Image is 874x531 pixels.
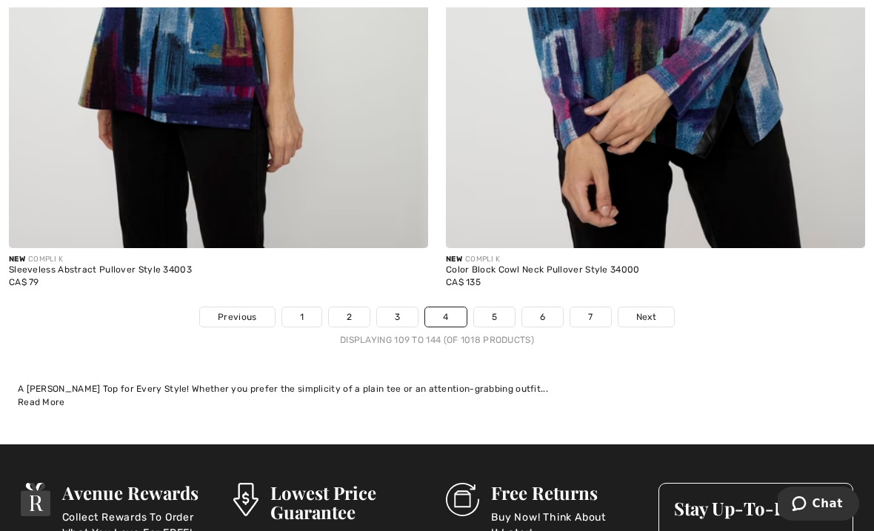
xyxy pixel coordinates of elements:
h3: Free Returns [491,483,641,502]
a: 2 [329,307,370,327]
a: 7 [570,307,610,327]
a: Previous [200,307,274,327]
span: CA$ 79 [9,277,39,287]
div: Color Block Cowl Neck Pullover Style 34000 [446,265,865,275]
h3: Avenue Rewards [62,483,216,502]
img: Avenue Rewards [21,483,50,516]
div: A [PERSON_NAME] Top for Every Style! Whether you prefer the simplicity of a plain tee or an atten... [18,382,856,395]
a: 1 [282,307,321,327]
span: New [446,255,462,264]
a: 5 [474,307,515,327]
a: 3 [377,307,418,327]
a: 6 [522,307,563,327]
span: CA$ 135 [446,277,481,287]
span: New [9,255,25,264]
div: COMPLI K [9,254,428,265]
h3: Lowest Price Guarantee [270,483,428,521]
div: Sleeveless Abstract Pullover Style 34003 [9,265,428,275]
span: Next [636,310,656,324]
h3: Stay Up-To-Date [674,498,838,518]
a: Next [618,307,674,327]
span: Previous [218,310,256,324]
a: 4 [425,307,466,327]
img: Free Returns [446,483,479,516]
span: Read More [18,397,65,407]
div: COMPLI K [446,254,865,265]
img: Lowest Price Guarantee [233,483,258,516]
iframe: Opens a widget where you can chat to one of our agents [778,487,859,524]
